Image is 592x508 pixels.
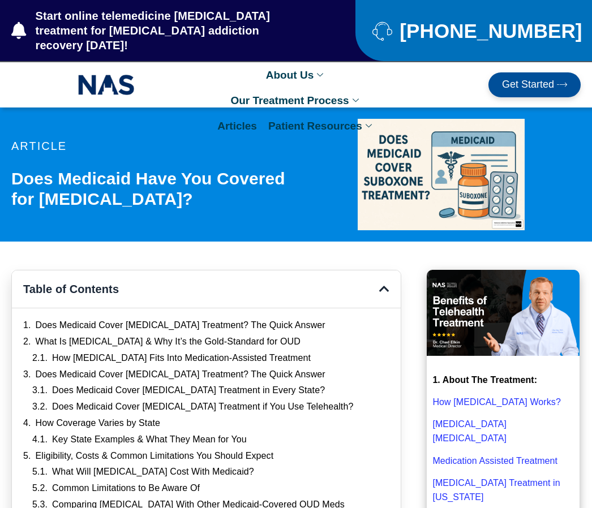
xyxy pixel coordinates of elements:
a: Does Medicaid Cover [MEDICAL_DATA] Treatment in Every State? [52,385,325,397]
h4: Table of Contents [23,282,379,296]
strong: 1. About The Treatment: [432,375,537,385]
a: How [MEDICAL_DATA] Fits Into Medication-Assisted Treatment [52,352,311,364]
div: Close table of contents [379,283,389,295]
img: NAS_email_signature-removebg-preview.png [78,72,135,98]
span: [PHONE_NUMBER] [397,24,582,38]
span: Get Started [502,79,554,91]
a: Does Medicaid Cover [MEDICAL_DATA] Treatment? The Quick Answer [36,320,325,332]
h1: Does Medicaid Have You Covered for [MEDICAL_DATA]? [11,169,302,209]
img: does medicaid cover suboxone treatment [358,119,525,230]
a: What Will [MEDICAL_DATA] Cost With Medicaid? [52,466,254,478]
a: [MEDICAL_DATA] [MEDICAL_DATA] [432,419,507,443]
a: How Coverage Varies by State [36,417,160,429]
a: Key State Examples & What They Mean for You [52,434,247,446]
a: [MEDICAL_DATA] Treatment in [US_STATE] [432,478,560,502]
a: Articles [212,113,263,139]
a: Eligibility, Costs & Common Limitations You Should Expect [36,450,274,462]
a: How [MEDICAL_DATA] Works? [432,397,561,407]
img: Benefits of Telehealth Suboxone Treatment that you should know [427,270,579,355]
a: Does Medicaid Cover [MEDICAL_DATA] Treatment if You Use Telehealth? [52,401,353,413]
a: Common Limitations to Be Aware Of [52,483,200,494]
a: Get Started [488,72,581,97]
a: Does Medicaid Cover [MEDICAL_DATA] Treatment? The Quick Answer [36,369,325,381]
a: About Us [260,62,332,88]
a: [PHONE_NUMBER] [372,21,564,41]
a: Our Treatment Process [225,88,367,113]
a: What Is [MEDICAL_DATA] & Why It’s the Gold-Standard for OUD [36,336,301,348]
a: Medication Assisted Treatment [432,456,557,466]
a: Patient Resources [263,113,380,139]
a: Start online telemedicine [MEDICAL_DATA] treatment for [MEDICAL_DATA] addiction recovery [DATE]! [11,8,310,53]
span: Start online telemedicine [MEDICAL_DATA] treatment for [MEDICAL_DATA] addiction recovery [DATE]! [33,8,310,53]
p: article [11,140,302,152]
